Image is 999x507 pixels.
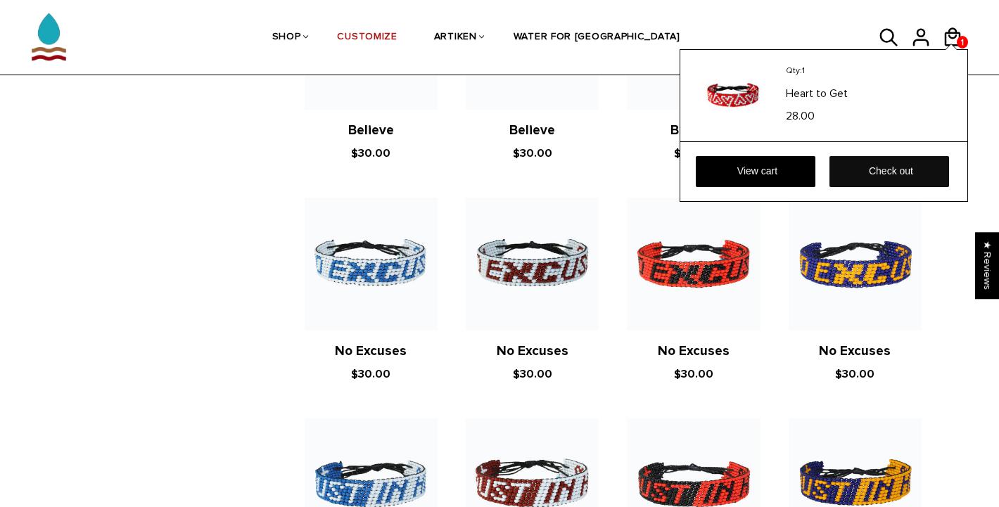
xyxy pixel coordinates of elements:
span: $30.00 [513,367,552,381]
a: WATER FOR [GEOGRAPHIC_DATA] [514,1,680,75]
div: Click to open Judge.me floating reviews tab [975,232,999,299]
span: $30.00 [351,367,390,381]
span: 1 [802,65,805,76]
a: SHOP [272,1,301,75]
a: Believe [509,122,555,139]
a: CUSTOMIZE [337,1,397,75]
span: 28.00 [786,109,815,123]
a: No Excuses [658,343,730,359]
a: Believe [348,122,394,139]
a: Check out [829,156,949,187]
a: View cart [696,156,815,187]
a: ARTIKEN [434,1,477,75]
span: $30.00 [835,367,874,381]
a: Heart to Get [786,82,944,103]
a: No Excuses [819,343,891,359]
span: 1 [957,34,968,51]
span: $30.00 [513,146,552,160]
span: $30.00 [674,367,713,381]
a: Believe [670,122,716,139]
a: No Excuses [335,343,407,359]
span: $30.00 [674,146,713,160]
span: $30.00 [351,146,390,160]
a: No Excuses [497,343,568,359]
p: Qty: [786,64,944,78]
